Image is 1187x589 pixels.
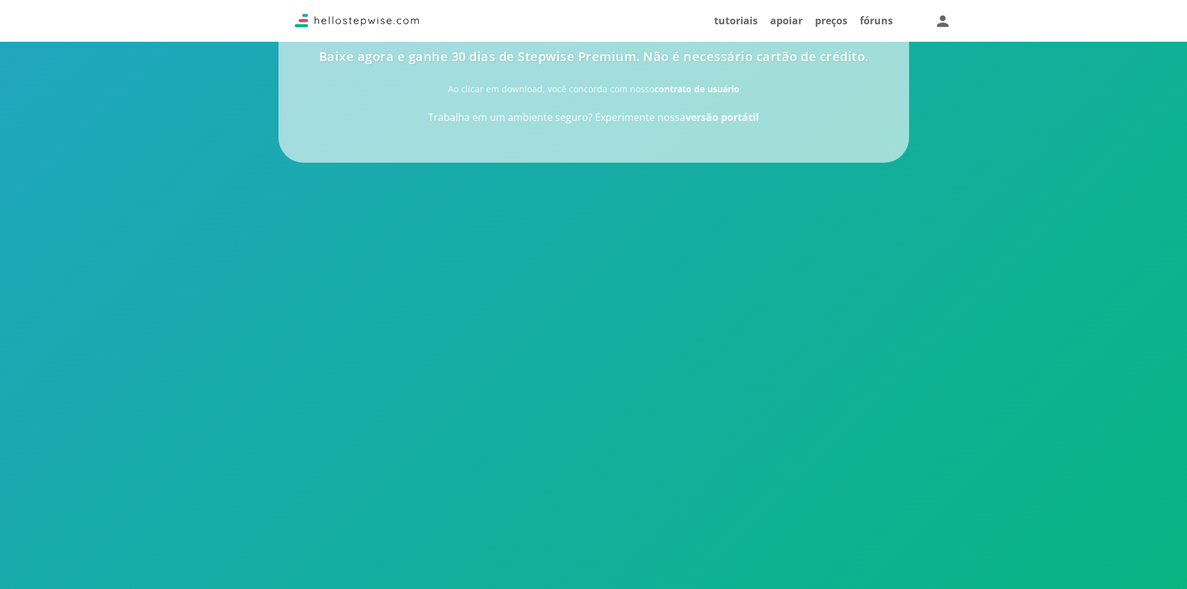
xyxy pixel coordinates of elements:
[654,83,740,95] a: contrato de usuário
[295,14,419,27] img: Logotipo
[815,14,847,27] a: preços
[295,17,419,31] a: Passo a passo
[714,14,758,27] a: tutoriais
[770,14,803,27] a: apoiar
[448,83,654,95] font: Ao clicar em download, você concorda com nosso
[685,110,759,124] a: versão portátil
[428,110,685,124] font: Trabalha em um ambiente seguro? Experimente nossa
[319,48,869,65] font: Baixe agora e ganhe 30 dias de Stepwise Premium. Não é necessário cartão de crédito.
[860,14,893,27] a: fóruns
